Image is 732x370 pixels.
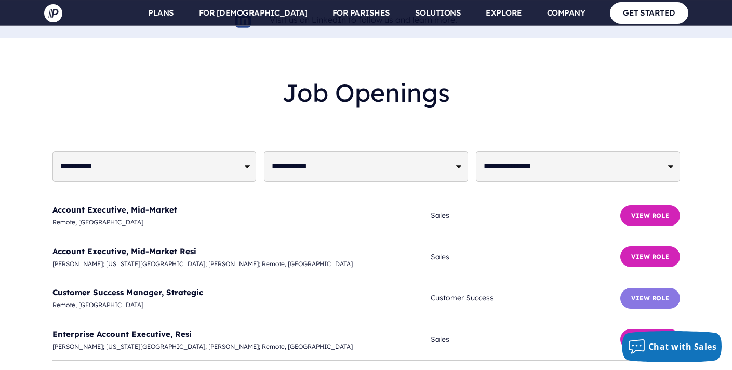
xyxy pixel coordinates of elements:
span: Sales [431,250,620,263]
span: [PERSON_NAME]; [US_STATE][GEOGRAPHIC_DATA]; [PERSON_NAME]; Remote, [GEOGRAPHIC_DATA] [52,341,431,352]
a: GET STARTED [610,2,688,23]
span: Remote, [GEOGRAPHIC_DATA] [52,299,431,311]
button: View Role [620,246,680,267]
button: View Role [620,288,680,309]
span: Customer Success [431,292,620,305]
span: [PERSON_NAME]; [US_STATE][GEOGRAPHIC_DATA]; [PERSON_NAME]; Remote, [GEOGRAPHIC_DATA] [52,258,431,270]
span: Sales [431,209,620,222]
a: Account Executive, Mid-Market Resi [52,246,196,256]
a: Enterprise Account Executive, Resi [52,329,192,339]
button: Chat with Sales [622,331,722,362]
button: View Role [620,329,680,350]
a: Customer Success Manager, Strategic [52,287,203,297]
span: Remote, [GEOGRAPHIC_DATA] [52,217,431,228]
a: Account Executive, Mid-Market [52,205,177,215]
h2: Job Openings [52,70,680,116]
span: Chat with Sales [648,341,717,352]
button: View Role [620,205,680,226]
span: Sales [431,333,620,346]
